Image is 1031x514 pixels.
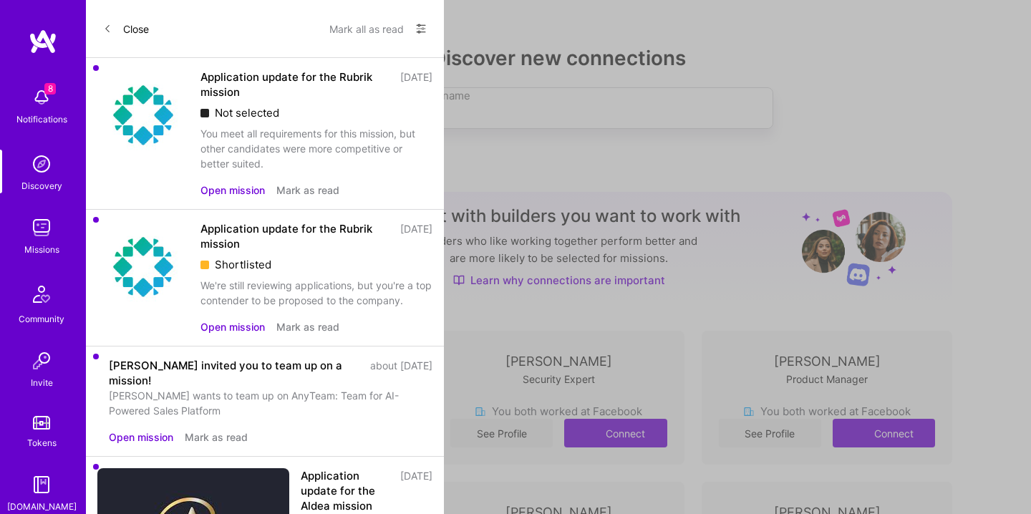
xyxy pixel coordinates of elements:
div: Application update for the Aldea mission [301,468,392,513]
img: discovery [27,150,56,178]
button: Open mission [200,183,265,198]
img: tokens [33,416,50,430]
button: Mark as read [276,319,339,334]
span: 8 [44,83,56,94]
div: [DATE] [400,468,432,513]
div: Invite [31,375,53,390]
div: Application update for the Rubrik mission [200,69,392,100]
div: Notifications [16,112,67,127]
div: Discovery [21,178,62,193]
img: Invite [27,346,56,375]
img: bell [27,83,56,112]
img: Company Logo [97,69,189,161]
div: Application update for the Rubrik mission [200,221,392,251]
div: Shortlisted [200,257,432,272]
div: [DATE] [400,221,432,251]
div: You meet all requirements for this mission, but other candidates were more competitive or better ... [200,126,432,171]
div: Community [19,311,64,326]
div: Missions [24,242,59,257]
div: [PERSON_NAME] invited you to team up on a mission! [109,358,362,388]
div: about [DATE] [370,358,432,388]
button: Mark as read [276,183,339,198]
button: Mark all as read [329,17,404,40]
button: Open mission [200,319,265,334]
img: logo [29,29,57,54]
img: teamwork [27,213,56,242]
img: guide book [27,470,56,499]
button: Mark as read [185,430,248,445]
div: [PERSON_NAME] wants to team up on AnyTeam: Team for AI-Powered Sales Platform [109,388,432,418]
div: [DATE] [400,69,432,100]
div: Tokens [27,435,57,450]
button: Open mission [109,430,173,445]
div: Not selected [200,105,432,120]
div: [DOMAIN_NAME] [7,499,77,514]
img: Company Logo [97,221,189,313]
img: Community [24,277,59,311]
div: We're still reviewing applications, but you're a top contender to be proposed to the company. [200,278,432,308]
button: Close [103,17,149,40]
